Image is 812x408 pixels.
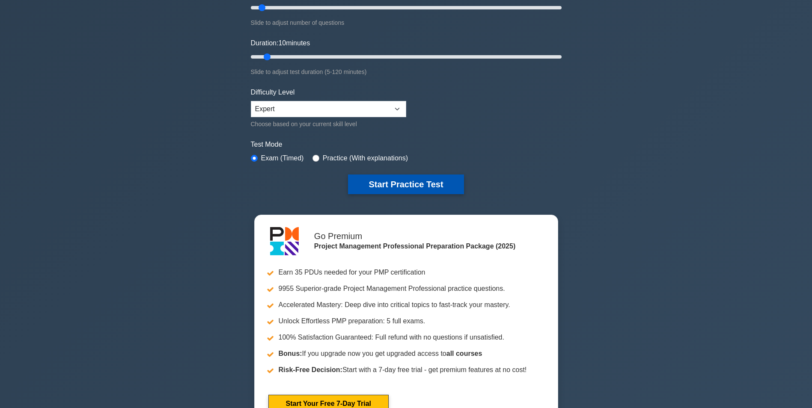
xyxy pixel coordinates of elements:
[251,119,406,129] div: Choose based on your current skill level
[251,18,562,28] div: Slide to adjust number of questions
[251,139,562,150] label: Test Mode
[348,174,464,194] button: Start Practice Test
[251,87,295,98] label: Difficulty Level
[261,153,304,163] label: Exam (Timed)
[251,38,310,48] label: Duration: minutes
[278,39,286,47] span: 10
[251,67,562,77] div: Slide to adjust test duration (5-120 minutes)
[323,153,408,163] label: Practice (With explanations)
